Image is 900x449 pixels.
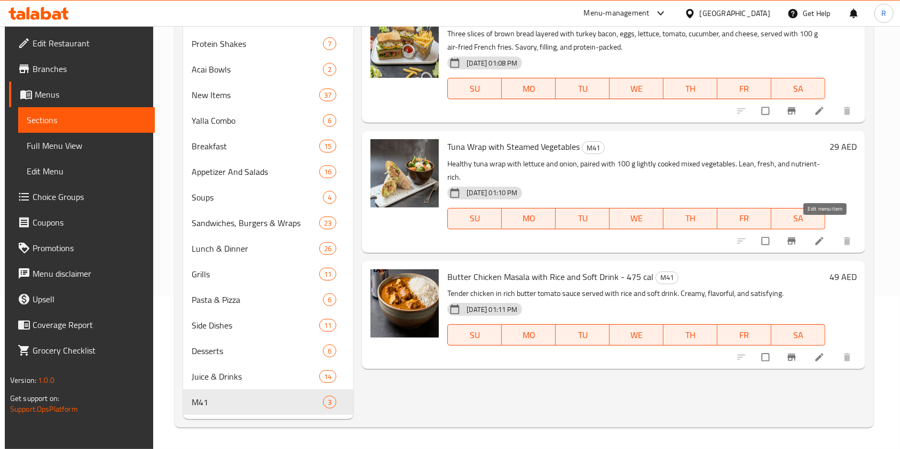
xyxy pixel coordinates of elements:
[10,391,59,405] span: Get support on:
[319,370,336,383] div: items
[9,30,155,56] a: Edit Restaurant
[10,373,36,387] span: Version:
[780,229,806,253] button: Branch-specific-item
[323,346,336,356] span: 6
[18,158,155,184] a: Edit Menu
[183,57,354,82] div: Acai Bowls2
[9,210,155,235] a: Coupons
[323,116,336,126] span: 6
[192,396,323,408] div: M41
[452,81,498,97] span: SU
[830,269,857,284] h6: 49 AED
[664,324,717,346] button: TH
[192,268,319,280] span: Grills
[192,242,319,255] div: Lunch & Dinner
[614,327,659,343] span: WE
[33,318,147,331] span: Coverage Report
[192,370,319,383] span: Juice & Drinks
[323,397,336,407] span: 3
[755,101,778,121] span: Select to update
[27,139,147,152] span: Full Menu View
[319,140,336,153] div: items
[192,293,323,306] span: Pasta & Pizza
[319,217,336,229] div: items
[722,81,767,97] span: FR
[556,324,610,346] button: TU
[183,236,354,261] div: Lunch & Dinner26
[320,320,336,331] span: 11
[320,218,336,228] span: 23
[33,242,147,254] span: Promotions
[323,293,336,306] div: items
[9,235,155,261] a: Promotions
[18,133,155,158] a: Full Menu View
[33,293,147,306] span: Upsell
[323,344,336,357] div: items
[664,78,717,99] button: TH
[192,89,319,101] div: New Items
[183,364,354,389] div: Juice & Drinks14
[323,191,336,204] div: items
[192,114,323,127] div: Yalla Combo
[610,78,664,99] button: WE
[462,188,522,198] span: [DATE] 01:10 PM
[183,389,354,415] div: M413
[33,344,147,357] span: Grocery Checklist
[771,208,825,229] button: SA
[780,346,806,369] button: Branch-specific-item
[556,208,610,229] button: TU
[323,193,336,203] span: 4
[192,191,323,204] span: Soups
[320,141,336,151] span: 15
[502,78,556,99] button: MO
[830,139,857,154] h6: 29 AED
[38,373,54,387] span: 1.0.0
[717,324,771,346] button: FR
[582,142,604,154] span: M41
[9,184,155,210] a: Choice Groups
[183,31,354,57] div: Protein Shakes7
[33,37,147,50] span: Edit Restaurant
[10,402,78,416] a: Support.OpsPlatform
[323,396,336,408] div: items
[192,165,319,178] span: Appetizer And Salads
[33,62,147,75] span: Branches
[717,208,771,229] button: FR
[447,27,825,54] p: Three slices of brown bread layered with turkey bacon, eggs, lettuce, tomato, cucumber, and chees...
[183,261,354,287] div: Grills11
[183,133,354,159] div: Breakfast15
[771,324,825,346] button: SA
[192,140,319,153] span: Breakfast
[668,327,713,343] span: TH
[506,327,551,343] span: MO
[323,37,336,50] div: items
[183,159,354,185] div: Appetizer And Salads16
[323,114,336,127] div: items
[722,327,767,343] span: FR
[462,304,522,315] span: [DATE] 01:11 PM
[584,7,650,20] div: Menu-management
[183,82,354,108] div: New Items37
[9,286,155,312] a: Upsell
[370,10,439,78] img: Club Sandwich with Fries and Soft Drink
[668,211,713,226] span: TH
[192,319,319,332] div: Side Dishes
[183,108,354,133] div: Yalla Combo6
[452,211,498,226] span: SU
[192,217,319,229] div: Sandwiches, Burgers & Wraps
[319,268,336,280] div: items
[320,90,336,100] span: 37
[320,372,336,382] span: 14
[506,211,551,226] span: MO
[183,312,354,338] div: Side Dishes11
[656,271,678,284] span: M41
[668,81,713,97] span: TH
[462,58,522,68] span: [DATE] 01:08 PM
[614,81,659,97] span: WE
[776,81,821,97] span: SA
[192,37,323,50] span: Protein Shakes
[771,78,825,99] button: SA
[33,216,147,229] span: Coupons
